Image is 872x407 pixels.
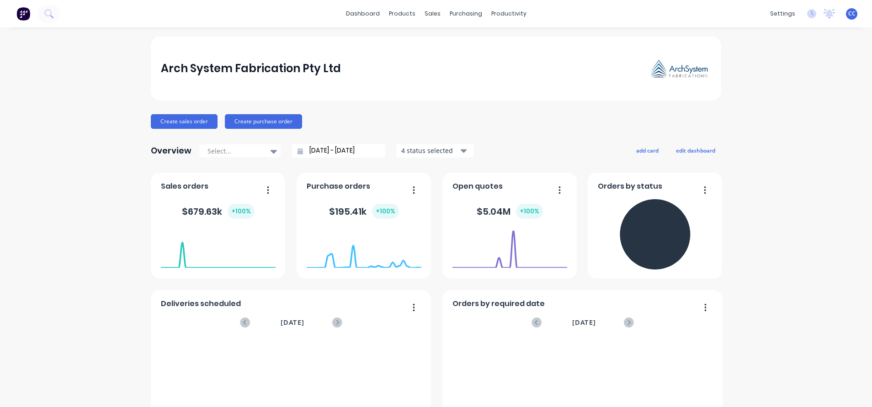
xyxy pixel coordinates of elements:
[630,144,665,156] button: add card
[452,181,503,192] span: Open quotes
[516,204,543,219] div: + 100 %
[420,7,445,21] div: sales
[477,204,543,219] div: $ 5.04M
[647,57,711,81] img: Arch System Fabrication Pty Ltd
[151,114,218,129] button: Create sales order
[487,7,531,21] div: productivity
[341,7,384,21] a: dashboard
[598,181,662,192] span: Orders by status
[401,146,459,155] div: 4 status selected
[670,144,721,156] button: edit dashboard
[225,114,302,129] button: Create purchase order
[445,7,487,21] div: purchasing
[372,204,399,219] div: + 100 %
[766,7,800,21] div: settings
[161,59,341,78] div: Arch System Fabrication Pty Ltd
[329,204,399,219] div: $ 195.41k
[161,298,241,309] span: Deliveries scheduled
[572,317,596,328] span: [DATE]
[182,204,255,219] div: $ 679.63k
[161,181,208,192] span: Sales orders
[151,142,191,160] div: Overview
[384,7,420,21] div: products
[848,10,856,18] span: CC
[228,204,255,219] div: + 100 %
[307,181,370,192] span: Purchase orders
[281,317,304,328] span: [DATE]
[452,298,545,309] span: Orders by required date
[16,7,30,21] img: Factory
[396,144,474,158] button: 4 status selected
